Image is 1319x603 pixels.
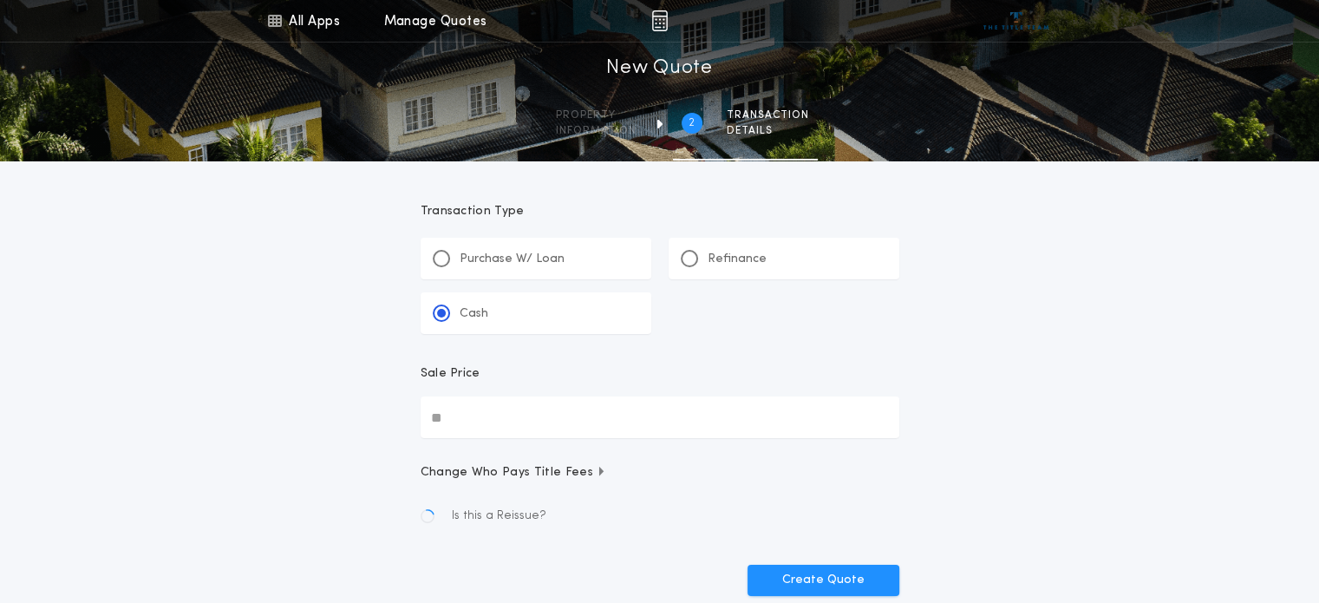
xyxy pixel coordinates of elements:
[708,251,767,268] p: Refinance
[460,251,565,268] p: Purchase W/ Loan
[556,124,637,138] span: information
[421,365,480,383] p: Sale Price
[460,305,488,323] p: Cash
[606,55,712,82] h1: New Quote
[651,10,668,31] img: img
[727,124,809,138] span: details
[689,116,695,130] h2: 2
[556,108,637,122] span: Property
[421,203,899,220] p: Transaction Type
[421,464,899,482] button: Change Who Pays Title Fees
[452,508,546,525] span: Is this a Reissue?
[727,108,809,122] span: Transaction
[421,397,899,438] input: Sale Price
[983,12,1048,29] img: vs-icon
[748,565,899,596] button: Create Quote
[421,464,607,482] span: Change Who Pays Title Fees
